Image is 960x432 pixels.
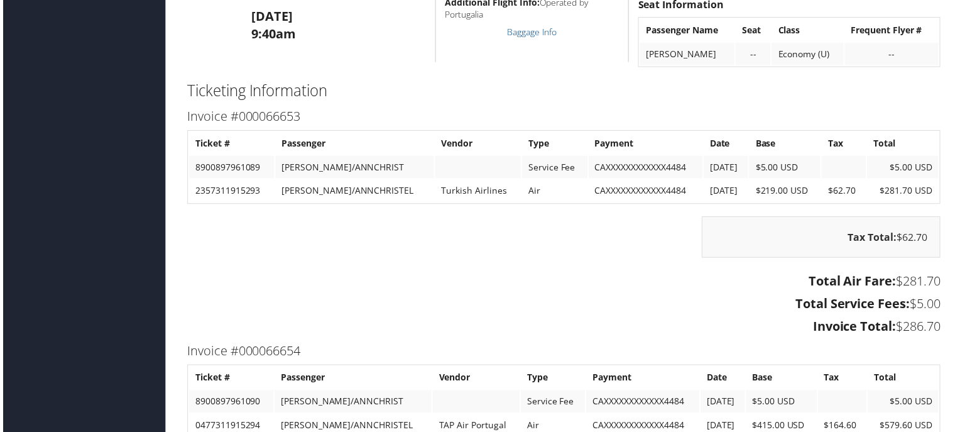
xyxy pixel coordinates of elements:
[589,133,704,155] th: Payment
[185,80,943,102] h2: Ticketing Information
[589,157,704,179] td: CAXXXXXXXXXXXX4484
[748,368,819,391] th: Base
[185,274,943,292] h3: $281.70
[870,368,941,391] th: Total
[748,392,819,415] td: $5.00 USD
[850,231,899,245] strong: Tax Total:
[187,157,273,179] td: 8900897961089
[824,133,868,155] th: Tax
[507,26,557,38] a: Baggage Info
[250,8,292,25] strong: [DATE]
[820,368,869,391] th: Tax
[773,43,845,65] td: Economy (U)
[824,180,868,203] td: $62.70
[773,19,845,42] th: Class
[705,133,750,155] th: Date
[589,180,704,203] td: CAXXXXXXXXXXXX4484
[185,108,943,126] h3: Invoice #000066653
[185,319,943,337] h3: $286.70
[751,133,822,155] th: Base
[522,133,587,155] th: Type
[587,368,700,391] th: Payment
[274,157,434,179] td: [PERSON_NAME]/ANNCHRIST
[751,180,822,203] td: $219.00 USD
[587,392,700,415] td: CAXXXXXXXXXXXX4484
[185,344,943,362] h3: Invoice #000066654
[847,19,941,42] th: Frequent Flyer #
[641,43,736,65] td: [PERSON_NAME]
[187,392,272,415] td: 8900897961090
[273,392,431,415] td: [PERSON_NAME]/ANNCHRIST
[870,133,941,155] th: Total
[705,157,750,179] td: [DATE]
[703,218,943,259] div: $62.70
[641,19,736,42] th: Passenger Name
[522,157,587,179] td: Service Fee
[743,48,766,60] div: --
[273,368,431,391] th: Passenger
[702,392,746,415] td: [DATE]
[815,319,898,336] strong: Invoice Total:
[274,133,434,155] th: Passenger
[702,368,746,391] th: Date
[435,180,521,203] td: Turkish Airlines
[751,157,822,179] td: $5.00 USD
[737,19,772,42] th: Seat
[187,133,273,155] th: Ticket #
[521,392,586,415] td: Service Fee
[705,180,750,203] td: [DATE]
[853,48,935,60] div: --
[250,25,295,42] strong: 9:40am
[435,133,521,155] th: Vendor
[185,297,943,314] h3: $5.00
[432,368,520,391] th: Vendor
[187,368,272,391] th: Ticket #
[870,180,941,203] td: $281.70 USD
[810,274,898,291] strong: Total Air Fare:
[870,157,941,179] td: $5.00 USD
[522,180,587,203] td: Air
[797,297,912,314] strong: Total Service Fees:
[870,392,941,415] td: $5.00 USD
[187,180,273,203] td: 2357311915293
[274,180,434,203] td: [PERSON_NAME]/ANNCHRISTEL
[521,368,586,391] th: Type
